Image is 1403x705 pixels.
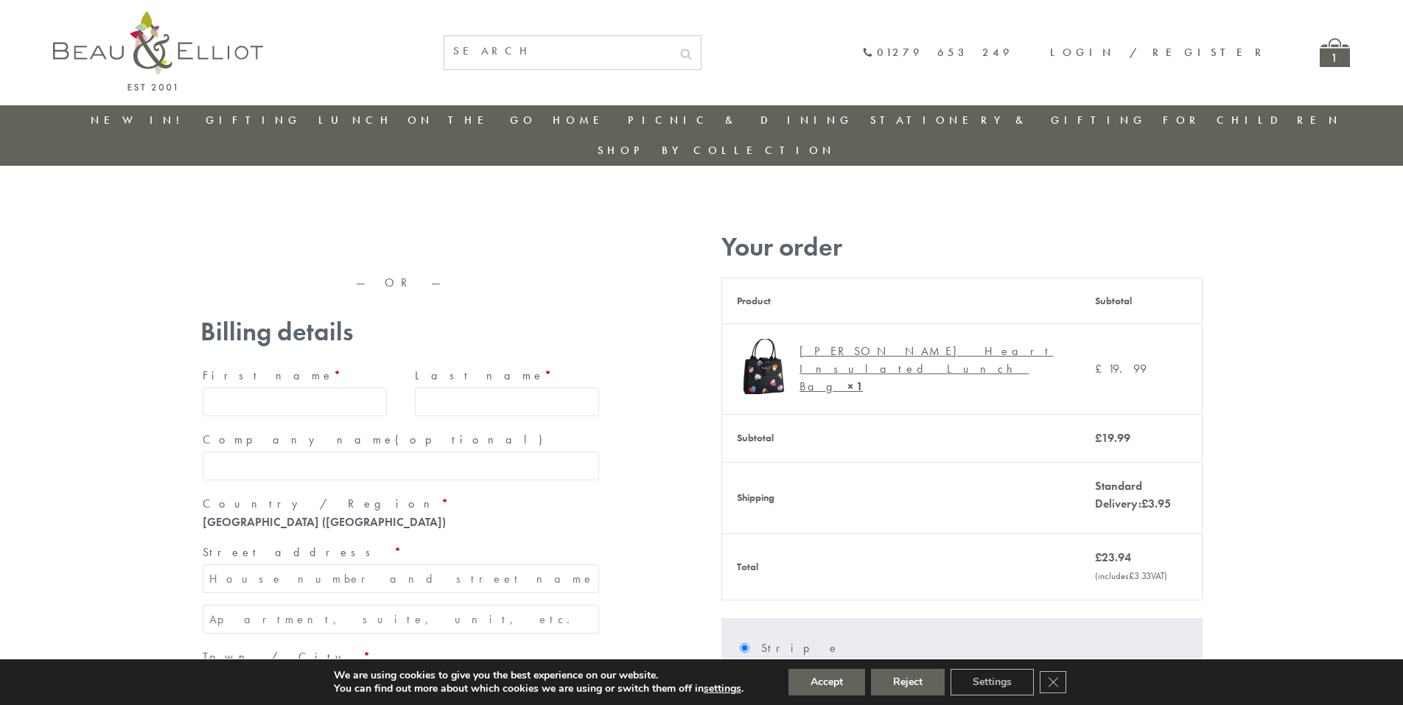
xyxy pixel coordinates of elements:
button: settings [704,682,741,695]
button: Close GDPR Cookie Banner [1040,671,1066,693]
th: Product [722,278,1080,323]
a: Home [553,113,612,127]
button: Reject [871,669,945,695]
p: We are using cookies to give you the best experience on our website. [334,669,744,682]
iframe: Secure express checkout frame [197,226,604,262]
label: Last name [415,364,599,387]
input: Apartment, suite, unit, etc. (optional) [203,605,599,634]
span: (optional) [395,432,551,447]
span: £ [1095,361,1108,376]
a: New in! [91,113,189,127]
a: Lunch On The Go [318,113,536,127]
label: Stripe [761,636,1183,660]
th: Total [722,533,1080,600]
th: Subtotal [722,414,1080,462]
bdi: 19.99 [1095,361,1147,376]
bdi: 3.95 [1141,496,1171,511]
img: Emily Heart Insulated Lunch Bag [737,339,792,394]
h3: Your order [721,232,1203,262]
small: (includes VAT) [1095,569,1167,582]
a: Stationery & Gifting [870,113,1147,127]
label: Country / Region [203,492,599,516]
a: Login / Register [1050,45,1268,60]
strong: × 1 [847,379,863,394]
bdi: 23.94 [1095,550,1131,565]
th: Subtotal [1080,278,1203,323]
label: Street address [203,541,599,564]
input: House number and street name [203,564,599,593]
strong: [GEOGRAPHIC_DATA] ([GEOGRAPHIC_DATA]) [203,514,446,530]
bdi: 19.99 [1095,430,1130,446]
h3: Billing details [200,317,601,347]
a: 01279 653 249 [862,46,1013,59]
label: Town / City [203,645,599,669]
a: Picnic & Dining [628,113,853,127]
p: You can find out more about which cookies we are using or switch them off in . [334,682,744,695]
button: Accept [788,669,865,695]
p: — OR — [200,276,601,290]
a: Gifting [206,113,301,127]
input: SEARCH [444,36,671,66]
button: Settings [951,669,1034,695]
label: First name [203,364,387,387]
span: £ [1141,496,1148,511]
label: Company name [203,428,599,452]
span: £ [1095,430,1102,446]
a: Emily Heart Insulated Lunch Bag [PERSON_NAME] Heart Insulated Lunch Bag× 1 [737,339,1066,399]
span: 3.33 [1129,569,1151,582]
label: Standard Delivery: [1095,478,1171,511]
a: For Children [1163,113,1342,127]
th: Shipping [722,462,1080,533]
span: £ [1095,550,1102,565]
a: Shop by collection [598,143,836,158]
img: logo [53,11,263,91]
div: [PERSON_NAME] Heart Insulated Lunch Bag [800,343,1054,396]
a: 1 [1320,38,1350,67]
span: £ [1129,569,1134,582]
